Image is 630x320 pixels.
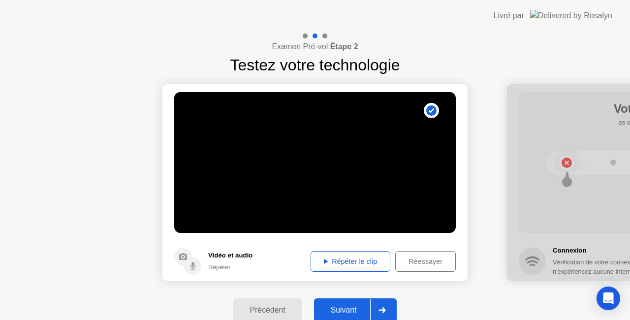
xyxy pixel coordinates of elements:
[395,251,456,272] button: Réessayer
[236,306,299,315] div: Précédent
[311,251,390,272] button: Répéter le clip
[230,53,400,77] h1: Testez votre technologie
[208,262,252,272] div: Répéter
[399,257,452,265] div: Réessayer
[330,42,358,51] b: Étape 2
[494,10,524,22] div: Livré par
[597,287,620,310] div: Open Intercom Messenger
[314,257,387,265] div: Répéter le clip
[272,41,358,53] h4: Examen Pré-vol:
[208,251,252,260] h5: Vidéo et audio
[530,10,612,21] img: Delivered by Rosalyn
[317,306,371,315] div: Suivant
